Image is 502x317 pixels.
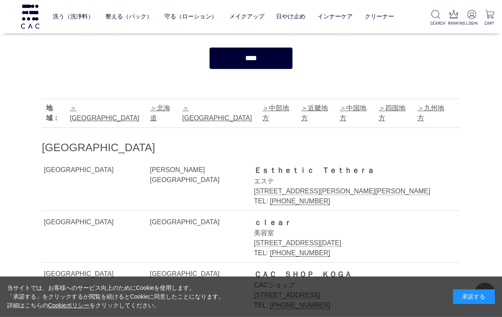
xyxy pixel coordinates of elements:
div: [GEOGRAPHIC_DATA] [150,269,243,279]
div: Ｅｓｔｈｅｔｉｃ Ｔｅｔｈｅｒａ [254,165,441,176]
a: 日やけ止め [276,7,305,26]
div: TEL: [254,196,441,206]
a: メイクアップ [229,7,264,26]
div: ｃｌｅａｒ [254,217,441,228]
div: エステ [254,176,441,186]
a: インナーケア [318,7,353,26]
div: [GEOGRAPHIC_DATA] [150,217,243,227]
p: RANKING [448,20,459,26]
a: 守る（ローション） [164,7,217,26]
a: Cookieポリシー [48,302,90,309]
a: 四国地方 [379,104,405,122]
a: 整える（パック） [105,7,152,26]
p: SEARCH [430,20,441,26]
a: RANKING [448,10,459,26]
a: CART [484,10,495,26]
div: [GEOGRAPHIC_DATA] [44,165,148,175]
div: [PERSON_NAME][GEOGRAPHIC_DATA] [150,165,243,185]
p: LOGIN [466,20,477,26]
a: SEARCH [430,10,441,26]
a: LOGIN [466,10,477,26]
div: 承諾する [453,289,495,304]
h2: [GEOGRAPHIC_DATA] [42,140,460,155]
a: 北海道 [150,104,170,122]
div: [GEOGRAPHIC_DATA] [44,217,148,227]
a: 近畿地方 [301,104,328,122]
a: クリーナー [365,7,394,26]
a: [GEOGRAPHIC_DATA] [182,104,252,122]
div: 当サイトでは、お客様へのサービス向上のためにCookieを使用します。 「承諾する」をクリックするか閲覧を続けるとCookieに同意したことになります。 詳細はこちらの をクリックしてください。 [7,284,225,310]
div: TEL: [254,248,441,258]
a: 洗う（洗浄料） [53,7,94,26]
img: logo [20,5,41,28]
div: 地域： [46,103,66,123]
div: [GEOGRAPHIC_DATA] [44,269,148,279]
div: ＣＡＣ ＳＨＯＰ ＫＯＧＡ [254,269,441,280]
a: 九州地方 [417,104,444,122]
div: 美容室 [254,228,441,238]
p: CART [484,20,495,26]
a: 中部地方 [262,104,289,122]
a: 中国地方 [340,104,366,122]
a: [GEOGRAPHIC_DATA] [70,104,140,122]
